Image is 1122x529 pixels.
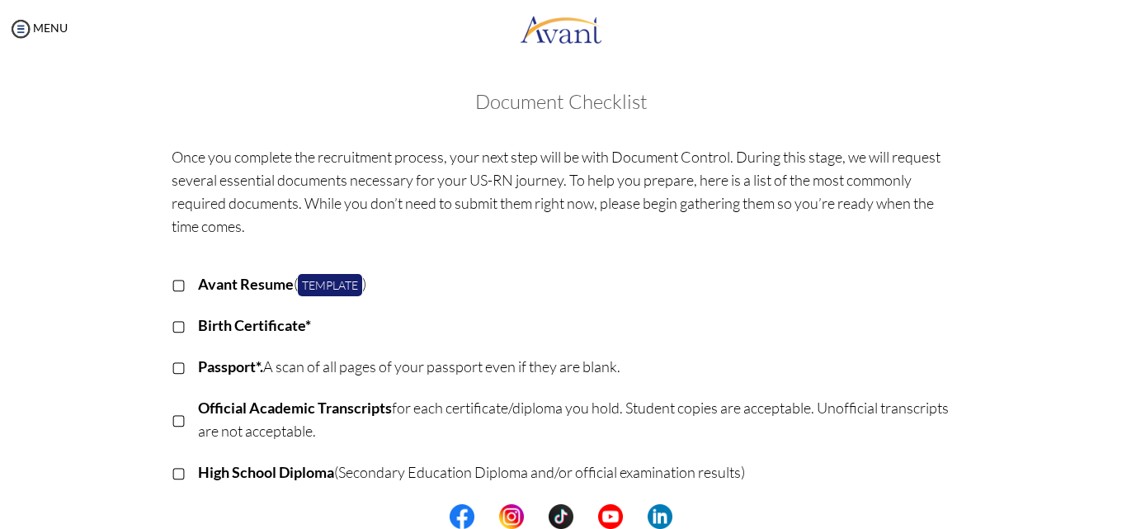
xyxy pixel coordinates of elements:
[298,274,362,296] a: Template
[172,314,186,337] p: ▢
[8,21,68,35] a: MENU
[450,504,474,529] img: fb.png
[8,17,33,41] img: icon-menu.png
[172,461,186,484] p: ▢
[573,504,598,529] img: blank.png
[598,504,623,529] img: yt.png
[198,355,951,378] p: A scan of all pages of your passport even if they are blank.
[198,399,392,417] b: Official Academic Transcripts
[499,504,524,529] img: in.png
[520,4,602,54] img: logo.png
[198,272,951,295] p: ( )
[172,272,186,295] p: ▢
[549,504,573,529] img: tt.png
[623,504,648,529] img: blank.png
[198,316,311,334] b: Birth Certificate*
[648,504,672,529] img: li.png
[172,355,186,378] p: ▢
[198,396,951,442] p: for each certificate/diploma you hold. Student copies are acceptable. Unofficial transcripts are ...
[172,408,186,431] p: ▢
[524,504,549,529] img: blank.png
[16,91,1105,112] h3: Document Checklist
[198,357,263,375] b: Passport*.
[198,461,951,484] p: (Secondary Education Diploma and/or official examination results)
[198,463,334,481] b: High School Diploma
[474,504,499,529] img: blank.png
[198,275,294,293] b: Avant Resume
[172,145,951,238] p: Once you complete the recruitment process, your next step will be with Document Control. During t...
